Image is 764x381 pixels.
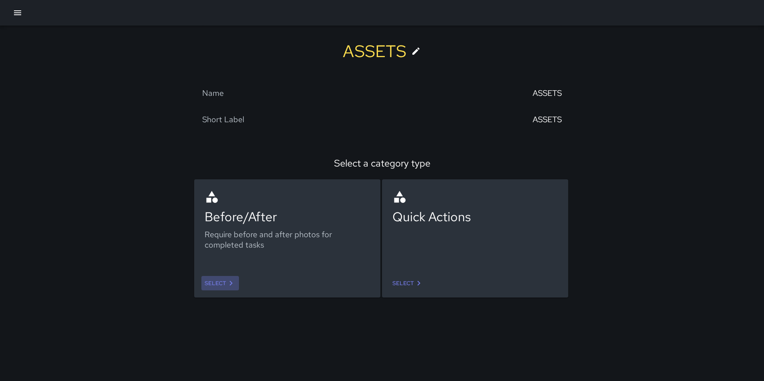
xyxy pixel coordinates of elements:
[201,276,239,291] a: Select
[392,208,558,225] div: Quick Actions
[343,40,406,62] div: ASSETS
[202,88,224,98] div: Name
[205,208,370,225] div: Before/After
[205,229,370,250] div: Require before and after photos for completed tasks
[533,88,562,98] div: ASSETS
[389,276,427,291] a: Select
[202,114,244,125] div: Short Label
[16,157,748,169] div: Select a category type
[533,114,562,125] div: ASSETS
